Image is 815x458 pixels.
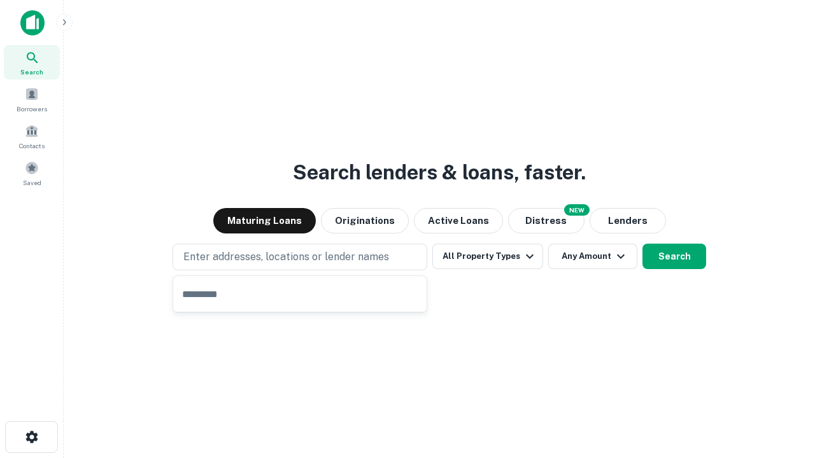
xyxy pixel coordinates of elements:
img: capitalize-icon.png [20,10,45,36]
button: Search [642,244,706,269]
p: Enter addresses, locations or lender names [183,249,389,265]
h3: Search lenders & loans, faster. [293,157,586,188]
a: Contacts [4,119,60,153]
button: Originations [321,208,409,233]
div: NEW [564,204,590,216]
button: Enter addresses, locations or lender names [173,244,427,270]
button: Lenders [590,208,666,233]
span: Saved [23,177,41,188]
a: Borrowers [4,82,60,116]
button: All Property Types [432,244,543,269]
span: Contacts [19,141,45,151]
button: Active Loans [414,208,503,233]
span: Borrowers [17,104,47,114]
a: Saved [4,156,60,190]
span: Search [20,67,43,77]
iframe: Chat Widget [751,356,815,417]
a: Search [4,45,60,80]
button: Any Amount [548,244,637,269]
button: Search distressed loans with lien and other non-mortgage details. [508,208,585,233]
button: Maturing Loans [213,208,316,233]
